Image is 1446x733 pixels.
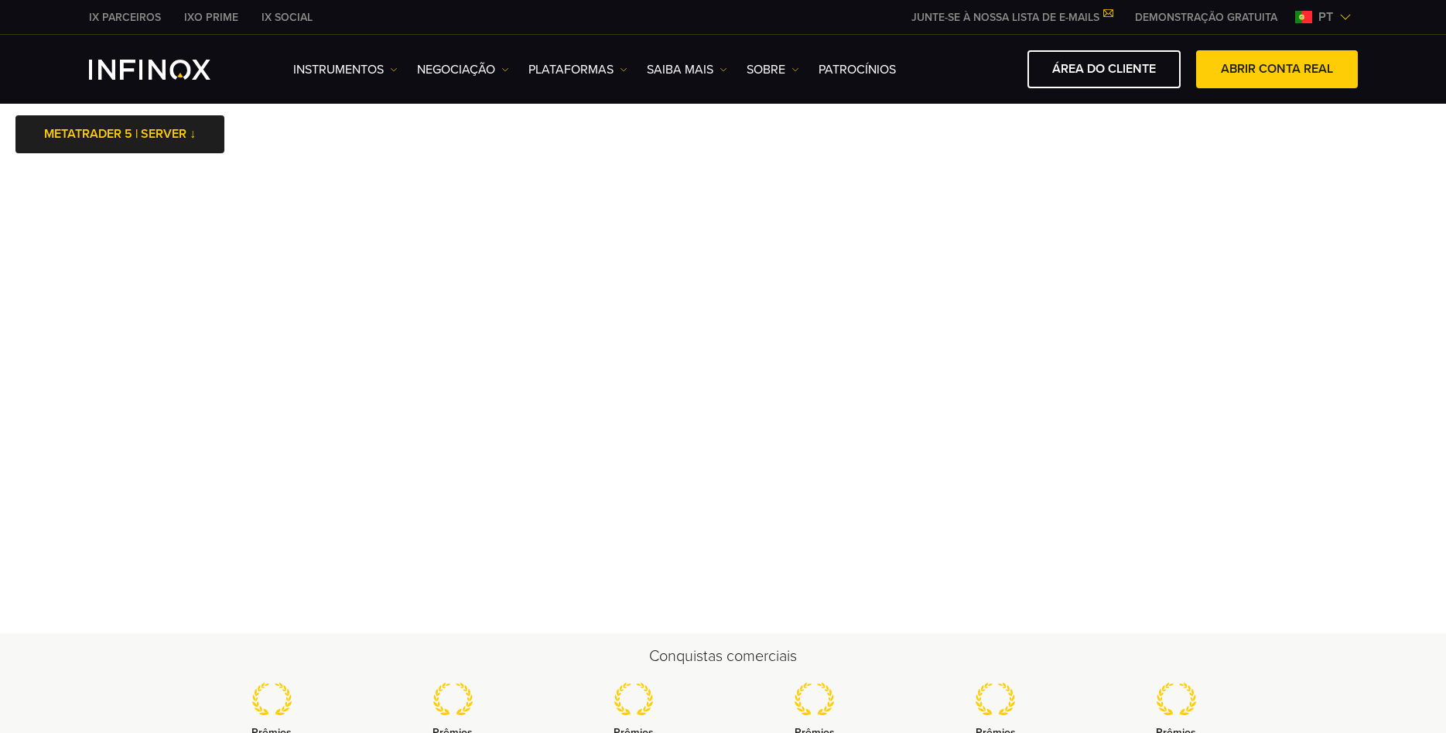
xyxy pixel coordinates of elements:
[77,9,173,26] a: INFINOX
[15,115,224,153] a: METATRADER 5 | SERVER ↓
[528,60,627,79] a: PLATAFORMAS
[647,60,727,79] a: Saiba mais
[747,60,799,79] a: SOBRE
[417,60,509,79] a: NEGOCIAÇÃO
[1196,50,1358,88] a: ABRIR CONTA REAL
[1123,9,1289,26] a: INFINOX MENU
[250,9,324,26] a: INFINOX
[173,9,250,26] a: INFINOX
[1312,8,1339,26] span: pt
[819,60,896,79] a: Patrocínios
[293,60,398,79] a: Instrumentos
[182,646,1265,667] h2: Conquistas comerciais
[1027,50,1181,88] a: ÁREA DO CLIENTE
[900,11,1123,24] a: JUNTE-SE À NOSSA LISTA DE E-MAILS
[89,60,247,80] a: INFINOX Logo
